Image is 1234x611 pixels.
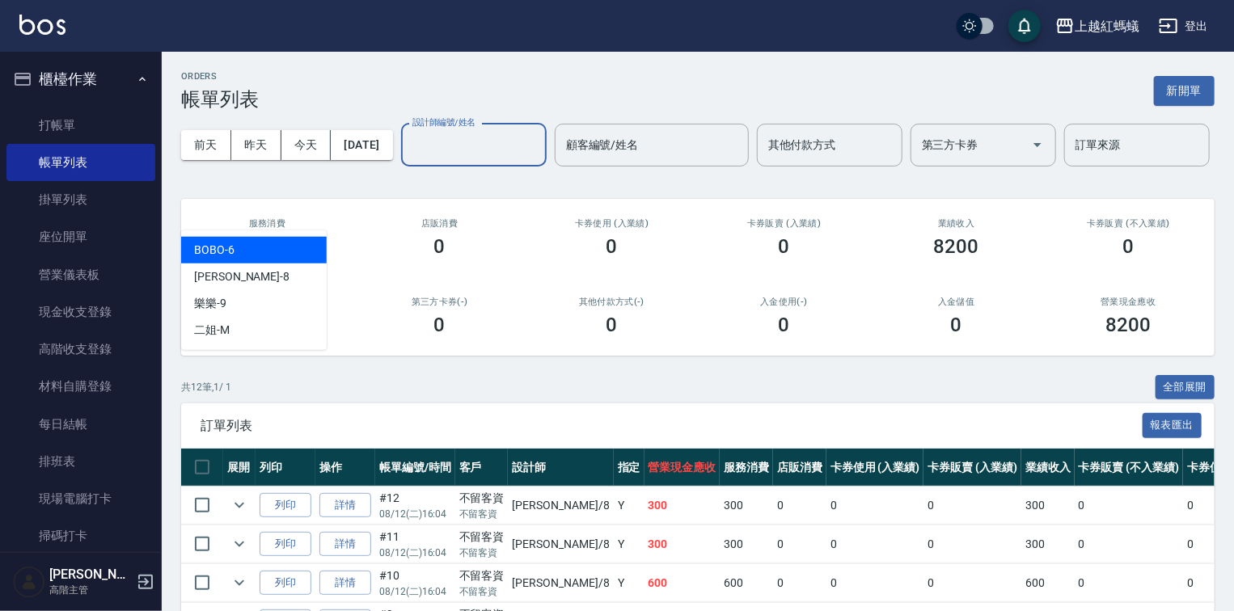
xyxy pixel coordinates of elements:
[6,368,155,405] a: 材料自購登錄
[319,532,371,557] a: 詳情
[260,493,311,518] button: 列印
[6,443,155,480] a: 排班表
[379,584,451,599] p: 08/12 (二) 16:04
[459,529,505,546] div: 不留客資
[6,406,155,443] a: 每日結帳
[227,571,251,595] button: expand row
[934,235,979,258] h3: 8200
[1075,449,1183,487] th: 卡券販賣 (不入業績)
[379,507,451,521] p: 08/12 (二) 16:04
[194,268,289,285] span: [PERSON_NAME] -8
[644,525,721,563] td: 300
[508,487,613,525] td: [PERSON_NAME] /8
[773,449,826,487] th: 店販消費
[1123,235,1135,258] h3: 0
[1049,10,1146,43] button: 上越紅螞蟻
[434,235,446,258] h3: 0
[227,532,251,556] button: expand row
[826,487,924,525] td: 0
[614,525,644,563] td: Y
[375,564,455,602] td: #10
[6,517,155,554] a: 掃碼打卡
[1062,218,1195,229] h2: 卡券販賣 (不入業績)
[644,487,721,525] td: 300
[1075,16,1139,36] div: 上越紅螞蟻
[455,449,509,487] th: 客戶
[1021,487,1075,525] td: 300
[375,525,455,563] td: #11
[181,380,231,394] p: 共 12 筆, 1 / 1
[826,449,924,487] th: 卡券使用 (入業績)
[223,449,256,487] th: 展開
[545,297,678,307] h2: 其他付款方式(-)
[1021,449,1075,487] th: 業績收入
[614,487,644,525] td: Y
[826,525,924,563] td: 0
[256,449,315,487] th: 列印
[1075,487,1183,525] td: 0
[181,88,259,111] h3: 帳單列表
[923,564,1021,602] td: 0
[890,218,1023,229] h2: 業績收入
[614,449,644,487] th: 指定
[1156,375,1215,400] button: 全部展開
[6,256,155,293] a: 營業儀表板
[319,493,371,518] a: 詳情
[281,130,332,160] button: 今天
[773,487,826,525] td: 0
[6,107,155,144] a: 打帳單
[644,449,721,487] th: 營業現金應收
[923,449,1021,487] th: 卡券販賣 (入業績)
[201,218,334,229] h3: 服務消費
[194,242,235,259] span: BOBO -6
[717,297,851,307] h2: 入金使用(-)
[1062,297,1195,307] h2: 營業現金應收
[826,564,924,602] td: 0
[459,507,505,521] p: 不留客資
[1143,413,1202,438] button: 報表匯出
[951,314,962,336] h3: 0
[773,525,826,563] td: 0
[508,449,613,487] th: 設計師
[6,293,155,331] a: 現金收支登錄
[6,181,155,218] a: 掛單列表
[315,449,375,487] th: 操作
[1154,76,1215,106] button: 新開單
[459,584,505,599] p: 不留客資
[373,297,506,307] h2: 第三方卡券(-)
[194,295,226,312] span: 樂樂 -9
[779,235,790,258] h3: 0
[720,449,773,487] th: 服務消費
[606,314,618,336] h3: 0
[1008,10,1041,42] button: save
[545,218,678,229] h2: 卡券使用 (入業績)
[6,58,155,100] button: 櫃檯作業
[375,487,455,525] td: #12
[19,15,66,35] img: Logo
[49,567,132,583] h5: [PERSON_NAME]
[1021,525,1075,563] td: 300
[6,144,155,181] a: 帳單列表
[720,564,773,602] td: 600
[1154,82,1215,98] a: 新開單
[375,449,455,487] th: 帳單編號/時間
[319,571,371,596] a: 詳情
[6,480,155,517] a: 現場電腦打卡
[720,525,773,563] td: 300
[459,567,505,584] div: 不留客資
[201,418,1143,434] span: 訂單列表
[227,493,251,517] button: expand row
[434,314,446,336] h3: 0
[614,564,644,602] td: Y
[194,322,230,339] span: 二姐 -M
[49,583,132,597] p: 高階主管
[1152,11,1215,41] button: 登出
[1025,132,1050,158] button: Open
[923,487,1021,525] td: 0
[779,314,790,336] h3: 0
[181,71,259,82] h2: ORDERS
[260,571,311,596] button: 列印
[1021,564,1075,602] td: 600
[260,532,311,557] button: 列印
[890,297,1023,307] h2: 入金儲值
